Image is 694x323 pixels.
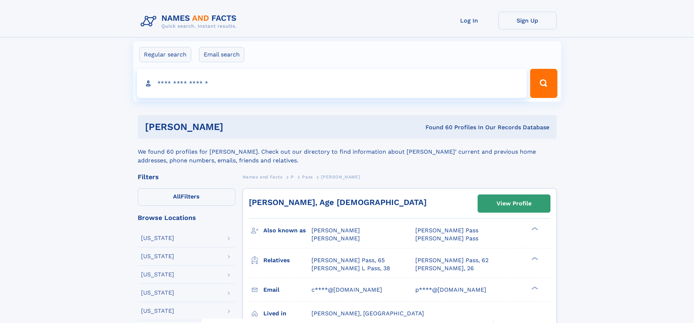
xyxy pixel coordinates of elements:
a: [PERSON_NAME] Pass, 65 [311,256,385,264]
a: [PERSON_NAME] L Pass, 38 [311,264,390,272]
a: View Profile [478,195,550,212]
div: [US_STATE] [141,253,174,259]
div: Filters [138,174,235,180]
a: P [291,172,294,181]
img: Logo Names and Facts [138,12,243,31]
div: ❯ [530,285,538,290]
button: Search Button [530,69,557,98]
h3: Lived in [263,307,311,320]
a: [PERSON_NAME], 26 [415,264,474,272]
a: Log In [440,12,498,29]
h1: [PERSON_NAME] [145,122,325,131]
a: Pass [302,172,313,181]
span: [PERSON_NAME] [311,227,360,234]
span: [PERSON_NAME] [311,235,360,242]
div: [US_STATE] [141,290,174,296]
div: View Profile [497,195,532,212]
label: Regular search [139,47,191,62]
div: We found 60 profiles for [PERSON_NAME]. Check out our directory to find information about [PERSON... [138,139,557,165]
div: [US_STATE] [141,308,174,314]
h3: Relatives [263,254,311,267]
a: [PERSON_NAME] Pass, 62 [415,256,489,264]
div: ❯ [530,227,538,231]
div: [US_STATE] [141,272,174,277]
h3: Also known as [263,224,311,237]
span: [PERSON_NAME] [321,174,360,180]
h3: Email [263,284,311,296]
input: search input [137,69,527,98]
label: Filters [138,188,235,206]
span: All [173,193,181,200]
span: [PERSON_NAME] Pass [415,227,478,234]
a: [PERSON_NAME], Age [DEMOGRAPHIC_DATA] [249,198,427,207]
div: [US_STATE] [141,235,174,241]
label: Email search [199,47,244,62]
span: P [291,174,294,180]
div: Browse Locations [138,214,235,221]
span: [PERSON_NAME] Pass [415,235,478,242]
span: Pass [302,174,313,180]
a: Sign Up [498,12,557,29]
a: Names and Facts [243,172,283,181]
div: ❯ [530,256,538,261]
div: Found 60 Profiles In Our Records Database [324,123,549,131]
span: [PERSON_NAME], [GEOGRAPHIC_DATA] [311,310,424,317]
